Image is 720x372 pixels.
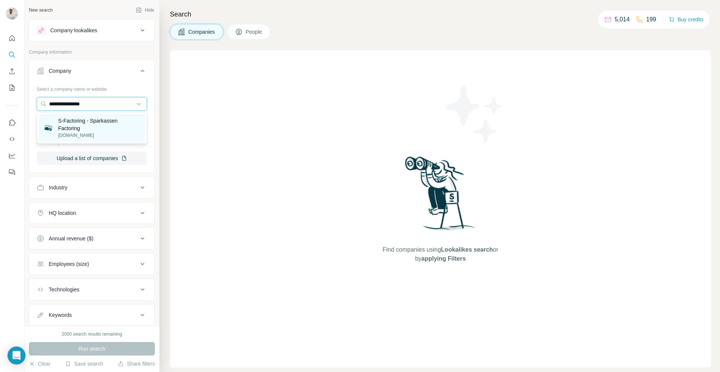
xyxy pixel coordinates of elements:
[29,255,154,273] button: Employees (size)
[29,229,154,247] button: Annual revenue ($)
[6,149,18,162] button: Dashboard
[37,151,147,165] button: Upload a list of companies
[49,286,79,293] div: Technologies
[615,15,630,24] p: 5,014
[188,28,216,36] span: Companies
[50,27,97,34] div: Company lookalikes
[29,204,154,222] button: HQ location
[170,9,711,19] h4: Search
[6,64,18,78] button: Enrich CSV
[65,360,103,367] button: Save search
[49,260,89,268] div: Employees (size)
[62,331,122,337] div: 2000 search results remaining
[441,80,508,148] img: Surfe Illustration - Stars
[421,255,466,262] span: applying Filters
[669,14,703,25] button: Buy credits
[7,346,25,364] div: Open Intercom Messenger
[29,62,154,83] button: Company
[380,245,500,263] span: Find companies using or by
[246,28,263,36] span: People
[6,31,18,45] button: Quick start
[6,81,18,94] button: My lists
[402,154,480,238] img: Surfe Illustration - Woman searching with binoculars
[29,7,52,13] div: New search
[441,246,493,253] span: Lookalikes search
[58,132,141,139] p: [DOMAIN_NAME]
[29,306,154,324] button: Keywords
[29,21,154,39] button: Company lookalikes
[49,67,71,75] div: Company
[6,7,18,19] img: Avatar
[49,235,93,242] div: Annual revenue ($)
[49,209,76,217] div: HQ location
[646,15,656,24] p: 199
[118,360,155,367] button: Share filters
[6,116,18,129] button: Use Surfe on LinkedIn
[130,4,159,16] button: Hide
[43,123,54,133] img: S-Factoring - Sparkassen Factoring
[29,178,154,196] button: Industry
[29,360,50,367] button: Clear
[6,48,18,61] button: Search
[29,280,154,298] button: Technologies
[58,117,141,132] p: S-Factoring - Sparkassen Factoring
[29,49,155,55] p: Company information
[37,83,147,93] div: Select a company name or website
[6,132,18,146] button: Use Surfe API
[6,165,18,179] button: Feedback
[49,311,72,319] div: Keywords
[49,184,67,191] div: Industry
